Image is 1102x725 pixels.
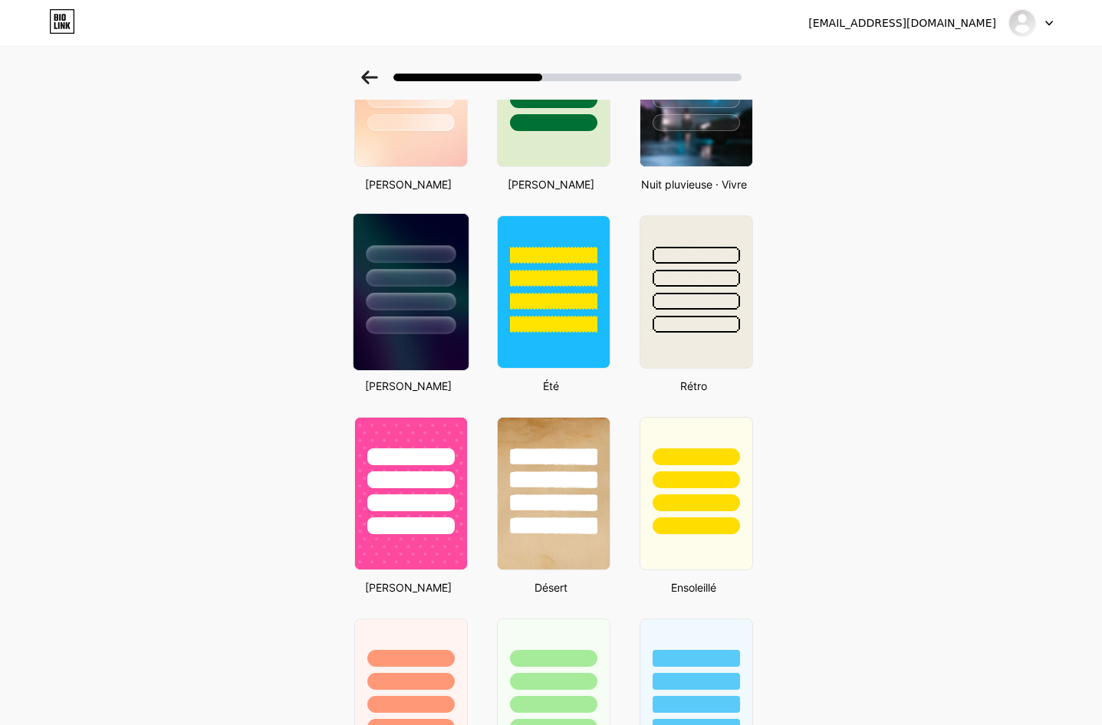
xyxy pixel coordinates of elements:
div: Rétro [635,378,753,394]
div: [EMAIL_ADDRESS][DOMAIN_NAME] [808,15,996,31]
img: neon.jpg [353,214,468,370]
div: [PERSON_NAME] [350,378,468,394]
div: [PERSON_NAME] [350,176,468,192]
div: [PERSON_NAME] [492,176,610,192]
div: Nuit pluvieuse · Vivre [635,176,753,192]
div: [PERSON_NAME] [350,579,468,595]
img: Soinetmassage [1008,8,1037,38]
div: Désert [492,579,610,595]
div: Ensoleillé [635,579,753,595]
div: Été [492,378,610,394]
